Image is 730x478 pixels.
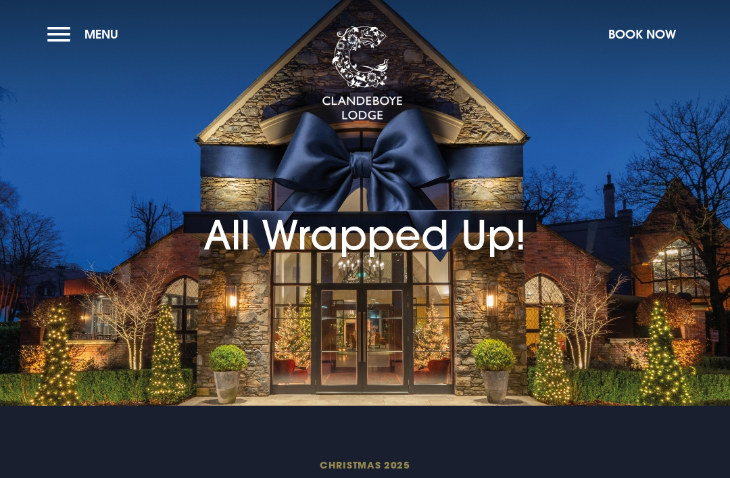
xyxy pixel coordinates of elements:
[76,458,654,471] span: Christmas 2025
[602,20,683,49] button: Book Now
[47,20,125,49] button: Menu
[322,26,403,121] img: Clandeboye Lodge
[84,26,118,42] span: Menu
[203,153,527,260] h1: All Wrapped Up!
